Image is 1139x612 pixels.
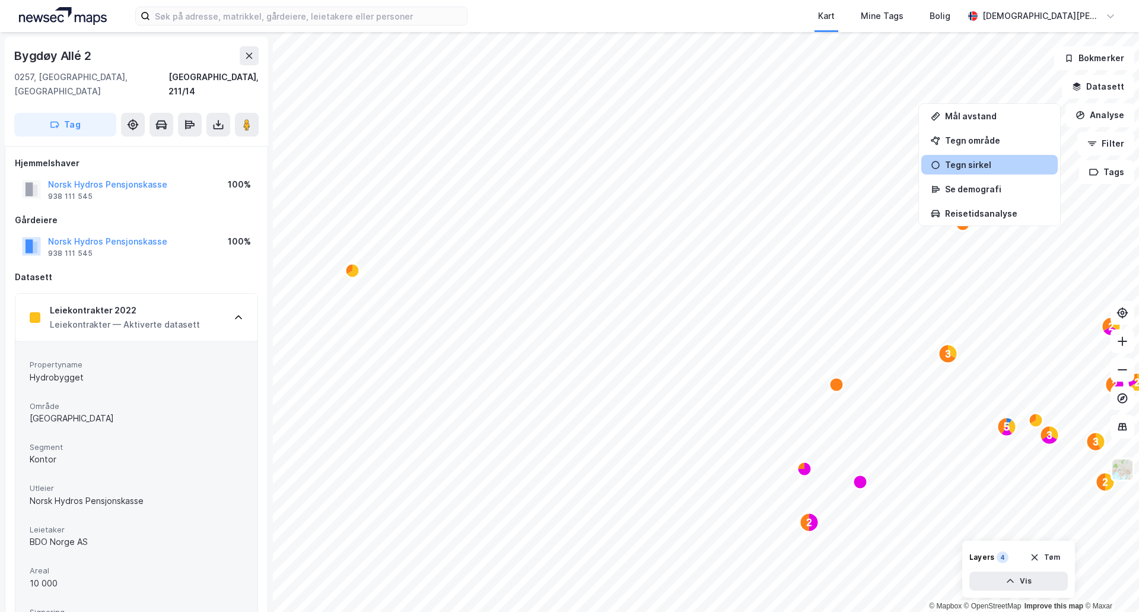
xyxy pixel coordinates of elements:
[14,113,116,137] button: Tag
[929,602,962,610] a: Mapbox
[30,494,243,508] div: Norsk Hydros Pensjonskasse
[30,370,243,385] div: Hydrobygget
[807,518,812,528] text: 2
[1077,132,1134,156] button: Filter
[168,70,259,99] div: [GEOGRAPHIC_DATA], 211/14
[14,70,168,99] div: 0257, [GEOGRAPHIC_DATA], [GEOGRAPHIC_DATA]
[1112,380,1118,390] text: 2
[48,249,93,258] div: 938 111 545
[48,192,93,201] div: 938 111 545
[1079,160,1134,184] button: Tags
[797,462,812,476] div: Map marker
[30,525,243,535] span: Leietaker
[969,553,994,562] div: Layers
[1029,413,1043,427] div: Map marker
[861,9,903,23] div: Mine Tags
[1102,317,1121,336] div: Map marker
[800,513,819,532] div: Map marker
[15,213,258,227] div: Gårdeiere
[14,46,93,65] div: Bygdøy Allé 2
[1040,426,1059,445] div: Map marker
[30,452,243,467] div: Kontor
[1004,421,1010,433] text: 5
[1080,555,1139,612] div: Kontrollprogram for chat
[945,135,1048,145] div: Tegn område
[969,572,1068,591] button: Vis
[946,349,951,359] text: 3
[1062,75,1134,99] button: Datasett
[30,442,243,452] span: Segment
[1103,477,1108,487] text: 2
[853,475,867,489] div: Map marker
[1086,432,1105,451] div: Map marker
[1065,103,1134,127] button: Analyse
[30,566,243,576] span: Areal
[945,208,1048,218] div: Reisetidsanalyse
[982,9,1101,23] div: [DEMOGRAPHIC_DATA][PERSON_NAME]
[30,411,243,426] div: [GEOGRAPHIC_DATA]
[945,111,1048,121] div: Mål avstand
[1080,555,1139,612] iframe: Chat Widget
[1093,437,1099,447] text: 3
[829,378,844,392] div: Map marker
[345,264,359,278] div: Map marker
[50,303,200,318] div: Leiekontrakter 2022
[1105,375,1124,394] div: Map marker
[1111,458,1134,481] img: Z
[1109,322,1114,332] text: 2
[1096,473,1115,491] div: Map marker
[30,483,243,493] span: Utleier
[1025,602,1083,610] a: Improve this map
[945,160,1048,170] div: Tegn sirkel
[228,177,251,192] div: 100%
[945,184,1048,194] div: Se demografi
[1054,46,1134,70] button: Bokmerker
[1022,548,1068,567] button: Tøm
[15,270,258,284] div: Datasett
[930,9,950,23] div: Bolig
[30,576,243,591] div: 10 000
[30,401,243,411] span: Område
[997,551,1008,563] div: 4
[150,7,467,25] input: Søk på adresse, matrikkel, gårdeiere, leietakere eller personer
[15,156,258,170] div: Hjemmelshaver
[228,234,251,249] div: 100%
[1047,430,1052,440] text: 3
[818,9,835,23] div: Kart
[50,318,200,332] div: Leiekontrakter — Aktiverte datasett
[19,7,107,25] img: logo.a4113a55bc3d86da70a041830d287a7e.svg
[964,602,1022,610] a: OpenStreetMap
[30,535,243,549] div: BDO Norge AS
[956,217,970,231] div: Map marker
[938,344,957,363] div: Map marker
[30,360,243,370] span: Propertyname
[997,417,1016,436] div: Map marker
